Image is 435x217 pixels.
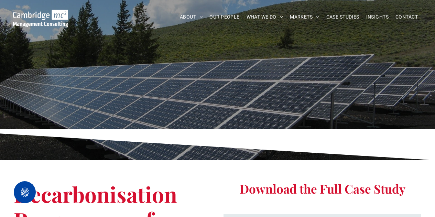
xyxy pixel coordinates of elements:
[176,12,206,22] a: ABOUT
[13,10,68,27] img: Go to Homepage
[323,12,363,22] a: CASE STUDIES
[243,12,287,22] a: WHAT WE DO
[206,12,243,22] a: OUR PEOPLE
[13,11,68,18] a: Your Business Transformed | Cambridge Management Consulting
[286,12,323,22] a: MARKETS
[392,12,421,22] a: CONTACT
[363,12,392,22] a: INSIGHTS
[240,181,405,197] span: Download the Full Case Study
